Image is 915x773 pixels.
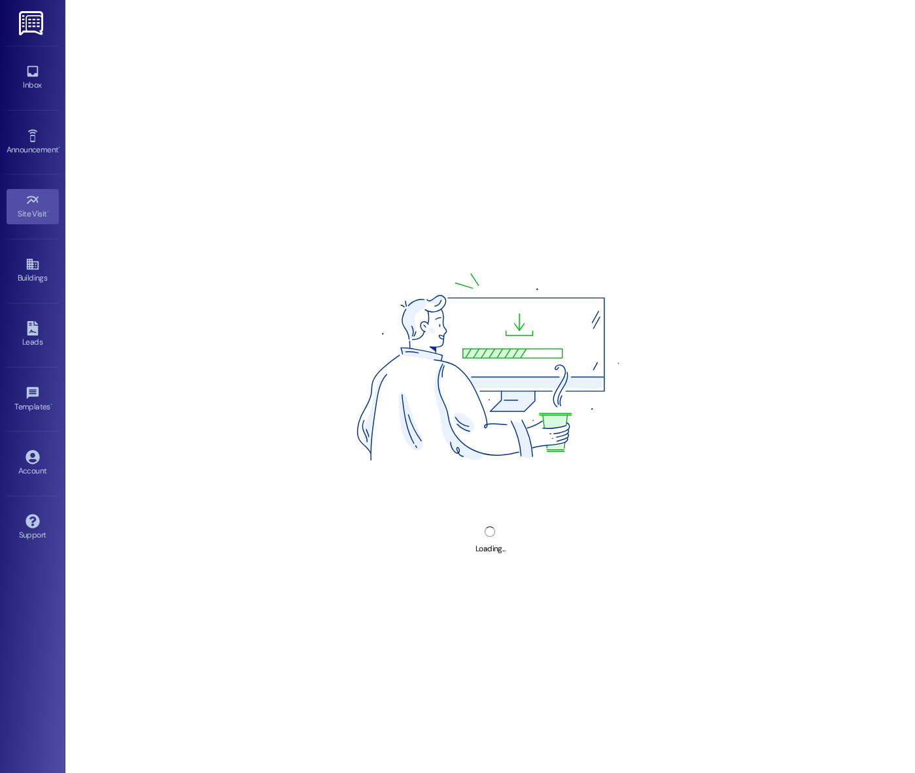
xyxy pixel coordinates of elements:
span: • [50,400,52,409]
a: Account [7,446,59,481]
a: Leads [7,317,59,352]
a: Templates • [7,382,59,417]
a: Inbox [7,60,59,95]
a: Support [7,510,59,545]
span: • [58,143,60,152]
span: • [47,207,49,216]
a: Buildings [7,253,59,288]
a: Site Visit • [7,189,59,224]
div: Loading... [475,542,505,556]
img: ResiDesk Logo [19,11,46,35]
